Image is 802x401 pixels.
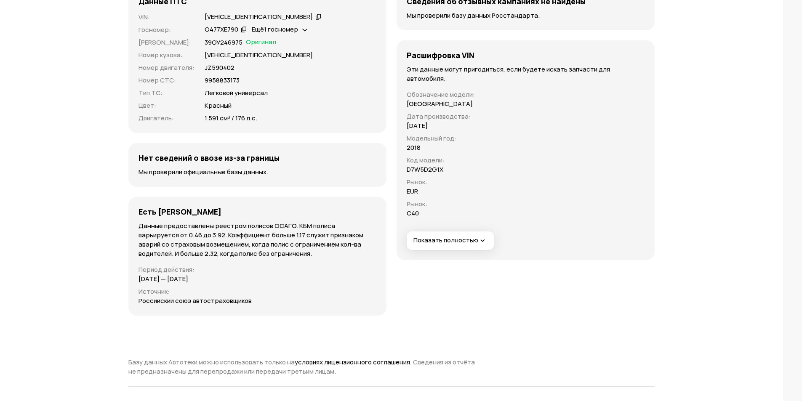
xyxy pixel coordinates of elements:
[139,153,280,162] h4: Нет сведений о ввозе из-за границы
[139,114,195,123] p: Двигатель :
[205,101,232,110] p: Красный
[205,63,234,72] p: JZ590402
[139,221,376,258] p: Данные предоставлены реестром полисов ОСАГО. КБМ полиса варьируется от 0.46 до 3.92. Коэффициент ...
[407,209,419,218] p: C40
[128,358,482,376] p: Базу данных Автотеки можно использовать только на . Сведения из отчёта не предназначены для переп...
[413,236,487,245] span: Показать полностью
[205,88,268,98] p: Легковой универсал
[407,99,473,109] p: [GEOGRAPHIC_DATA]
[139,25,195,35] p: Госномер :
[252,25,298,34] span: Ещё 1 госномер
[407,121,428,130] p: [DATE]
[205,50,313,60] p: [VEHICLE_IDENTIFICATION_NUMBER]
[139,88,195,98] p: Тип ТС :
[139,13,195,22] p: VIN :
[407,165,443,174] p: D7W5D2G1X
[407,199,475,209] p: Рынок :
[295,358,410,366] a: условиях лицензионного соглашения
[139,274,188,284] p: [DATE] — [DATE]
[139,296,252,305] p: Российский союз автостраховщиков
[407,178,475,187] p: Рынок :
[139,50,195,60] p: Номер кузова :
[407,231,494,250] button: Показать полностью
[139,38,195,47] p: [PERSON_NAME] :
[407,156,475,165] p: Код модели :
[139,63,195,72] p: Номер двигателя :
[407,187,418,196] p: EUR
[407,11,645,20] p: Мы проверили базу данных Росстандарта.
[139,167,376,177] p: Мы проверили официальные базы данных.
[407,50,474,60] h4: Расшифровка VIN
[407,90,475,99] p: Обозначение модели :
[246,38,276,47] span: Оригинал
[205,25,238,34] div: О477ХЕ790
[139,101,195,110] p: Цвет :
[205,13,313,21] div: [VEHICLE_IDENTIFICATION_NUMBER]
[205,38,242,47] p: 39ОУ246975
[407,134,475,143] p: Модельный год :
[205,114,257,123] p: 1 591 см³ / 176 л.с.
[205,76,240,85] p: 9958833173
[407,143,421,152] p: 2018
[139,76,195,85] p: Номер СТС :
[407,112,475,121] p: Дата производства :
[139,207,221,216] h4: Есть [PERSON_NAME]
[139,287,376,296] p: Источник :
[139,265,376,274] p: Период действия :
[407,65,645,83] p: Эти данные могут пригодиться, если будете искать запчасти для автомобиля.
